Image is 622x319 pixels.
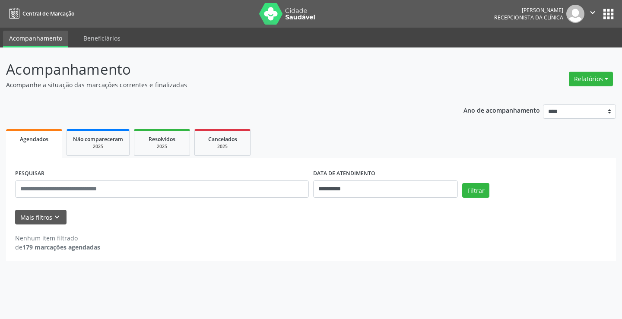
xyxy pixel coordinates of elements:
label: DATA DE ATENDIMENTO [313,167,375,180]
button: Relatórios [569,72,613,86]
button: apps [601,6,616,22]
div: 2025 [201,143,244,150]
label: PESQUISAR [15,167,44,180]
i:  [588,8,597,17]
button: Filtrar [462,183,489,198]
div: de [15,243,100,252]
p: Acompanhe a situação das marcações correntes e finalizadas [6,80,433,89]
a: Beneficiários [77,31,127,46]
span: Central de Marcação [22,10,74,17]
span: Resolvidos [149,136,175,143]
p: Ano de acompanhamento [463,104,540,115]
div: 2025 [73,143,123,150]
span: Recepcionista da clínica [494,14,563,21]
img: img [566,5,584,23]
span: Cancelados [208,136,237,143]
button: Mais filtroskeyboard_arrow_down [15,210,67,225]
a: Central de Marcação [6,6,74,21]
strong: 179 marcações agendadas [22,243,100,251]
div: 2025 [140,143,184,150]
div: [PERSON_NAME] [494,6,563,14]
i: keyboard_arrow_down [52,212,62,222]
p: Acompanhamento [6,59,433,80]
a: Acompanhamento [3,31,68,47]
span: Agendados [20,136,48,143]
span: Não compareceram [73,136,123,143]
div: Nenhum item filtrado [15,234,100,243]
button:  [584,5,601,23]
